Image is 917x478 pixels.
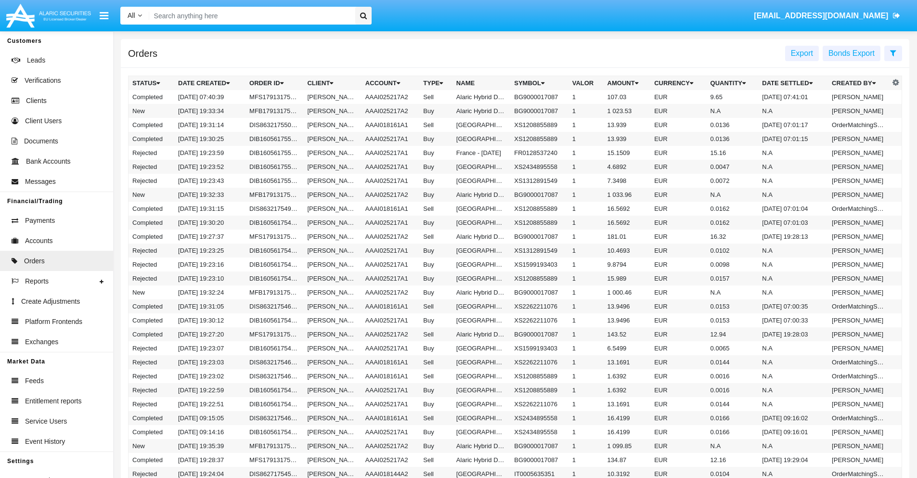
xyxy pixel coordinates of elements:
td: XS1208855889 [510,271,568,285]
td: Sell [419,230,452,244]
td: 16.32 [707,230,759,244]
td: AAAI025217A2 [362,327,419,341]
span: Service Users [25,416,67,426]
td: Rejected [129,341,175,355]
td: DIB160561754680987505 [245,341,303,355]
th: Currency [650,76,706,90]
td: [GEOGRAPHIC_DATA] - [DATE] [452,299,510,313]
td: DIB160561754940190976 [245,271,303,285]
td: 0.0162 [707,216,759,230]
td: BG9000017087 [510,285,568,299]
td: 1 [568,104,604,118]
span: Orders [24,256,45,266]
td: BG9000017087 [510,188,568,202]
td: [PERSON_NAME] [303,299,361,313]
td: [PERSON_NAME] [303,258,361,271]
td: AAAI025217A2 [362,90,419,104]
td: Buy [419,285,452,299]
td: DIB160561755027025835 [245,132,303,146]
td: Buy [419,132,452,146]
td: AAAI025217A2 [362,285,419,299]
td: EUR [650,313,706,327]
td: [PERSON_NAME] [828,327,890,341]
td: 0.0162 [707,202,759,216]
td: 1 [568,271,604,285]
td: [DATE] 19:23:25 [174,244,245,258]
td: [PERSON_NAME] [828,104,890,118]
td: [GEOGRAPHIC_DATA] - [DATE] [452,132,510,146]
td: DIB160561754940205893 [245,244,303,258]
th: Symbol [510,76,568,90]
td: Sell [419,118,452,132]
td: [GEOGRAPHIC_DATA] - [DATE] [452,216,510,230]
td: MFS179131754681240255 [245,327,303,341]
td: 13.939 [604,118,651,132]
td: 1 000.46 [604,285,651,299]
td: [PERSON_NAME] [828,285,890,299]
td: 12.94 [707,327,759,341]
td: Completed [129,313,175,327]
td: N.A [758,188,828,202]
td: AAAI018161A1 [362,202,419,216]
td: [DATE] 07:01:03 [758,216,828,230]
span: Verifications [25,76,61,86]
td: [DATE] 19:30:12 [174,313,245,327]
td: N.A [758,160,828,174]
td: DIB160561754940196116 [245,258,303,271]
td: N.A [758,174,828,188]
th: Order Id [245,76,303,90]
td: DIS86321754940675882 [245,202,303,216]
span: Bonds Export [828,49,875,57]
td: 1 [568,258,604,271]
td: [DATE] 07:40:39 [174,90,245,104]
td: [PERSON_NAME] [828,188,890,202]
th: Date Created [174,76,245,90]
td: AAAI018161A1 [362,118,419,132]
span: Feeds [25,376,44,386]
td: XS1599193403 [510,258,568,271]
span: Event History [25,437,65,447]
td: Alaric Hybrid Deposit Fund [452,90,510,104]
td: EUR [650,244,706,258]
td: DIB160561754940620222 [245,216,303,230]
td: Completed [129,132,175,146]
th: Valor [568,76,604,90]
td: [PERSON_NAME] [828,258,890,271]
td: [PERSON_NAME] [303,90,361,104]
td: XS2262211076 [510,299,568,313]
h5: Orders [128,50,157,57]
td: Rejected [129,258,175,271]
span: Platform Frontends [25,317,82,327]
td: 0.0136 [707,132,759,146]
td: 0.0153 [707,299,759,313]
td: 16.5692 [604,202,651,216]
img: Logo image [5,1,92,30]
td: Rejected [129,160,175,174]
td: [PERSON_NAME] [828,132,890,146]
span: Documents [24,136,58,146]
td: 1 [568,285,604,299]
td: 9.65 [707,90,759,104]
td: EUR [650,202,706,216]
td: DIS86321755027074237 [245,118,303,132]
span: Leads [27,55,45,65]
td: [DATE] 07:01:15 [758,132,828,146]
td: [GEOGRAPHIC_DATA] - [DATE] [452,160,510,174]
td: Rejected [129,174,175,188]
td: Alaric Hybrid Deposit Fund [452,327,510,341]
td: [PERSON_NAME] [303,188,361,202]
td: [GEOGRAPHIC_DATA] - [DATE] [452,118,510,132]
td: Buy [419,216,452,230]
td: AAAI025217A1 [362,216,419,230]
td: [GEOGRAPHIC_DATA] - [DATE] [452,244,510,258]
td: Alaric Hybrid Deposit Fund [452,285,510,299]
td: Buy [419,104,452,118]
td: [DATE] 19:28:13 [758,230,828,244]
td: OrderMatchingService [828,299,890,313]
td: Buy [419,313,452,327]
td: AAAI025217A2 [362,104,419,118]
td: Alaric Hybrid Deposit Fund [452,230,510,244]
td: [PERSON_NAME] [828,90,890,104]
td: [DATE] 19:31:15 [174,202,245,216]
td: 1 [568,202,604,216]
